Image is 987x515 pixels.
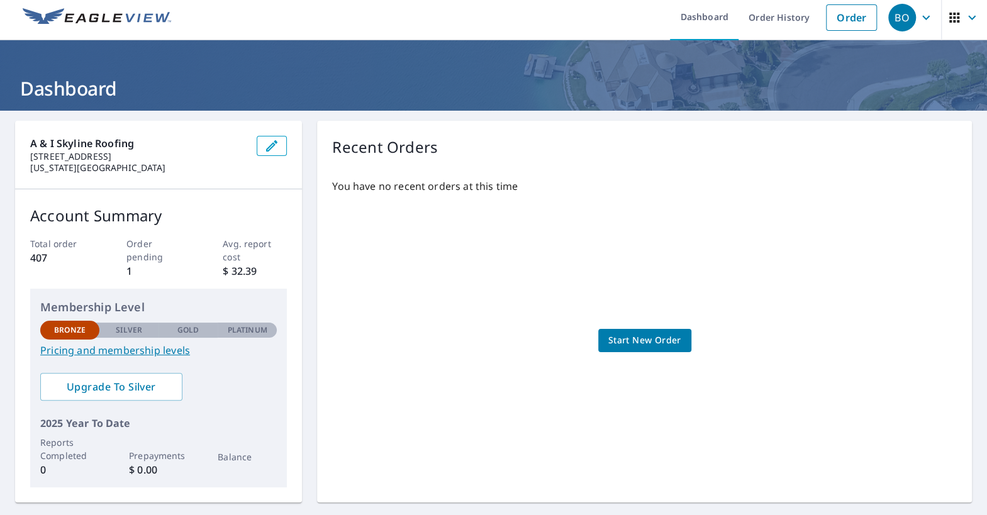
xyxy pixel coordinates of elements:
p: Membership Level [40,299,277,316]
p: Account Summary [30,204,287,227]
p: Balance [218,450,277,463]
p: Order pending [126,237,191,263]
div: BO [888,4,916,31]
p: Avg. report cost [223,237,287,263]
p: Reports Completed [40,436,99,462]
a: Order [826,4,877,31]
p: Bronze [54,324,86,336]
p: $ 0.00 [129,462,188,477]
a: Start New Order [598,329,691,352]
p: Prepayments [129,449,188,462]
span: Upgrade To Silver [50,380,172,394]
p: [STREET_ADDRESS] [30,151,247,162]
p: [US_STATE][GEOGRAPHIC_DATA] [30,162,247,174]
p: Platinum [228,324,267,336]
img: EV Logo [23,8,171,27]
p: Gold [177,324,199,336]
a: Upgrade To Silver [40,373,182,401]
p: 407 [30,250,94,265]
p: A & I Skyline Roofing [30,136,247,151]
a: Pricing and membership levels [40,343,277,358]
p: 2025 Year To Date [40,416,277,431]
span: Start New Order [608,333,681,348]
p: 1 [126,263,191,279]
p: Silver [116,324,142,336]
p: Recent Orders [332,136,438,158]
h1: Dashboard [15,75,972,101]
p: You have no recent orders at this time [332,179,957,194]
p: Total order [30,237,94,250]
p: $ 32.39 [223,263,287,279]
p: 0 [40,462,99,477]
